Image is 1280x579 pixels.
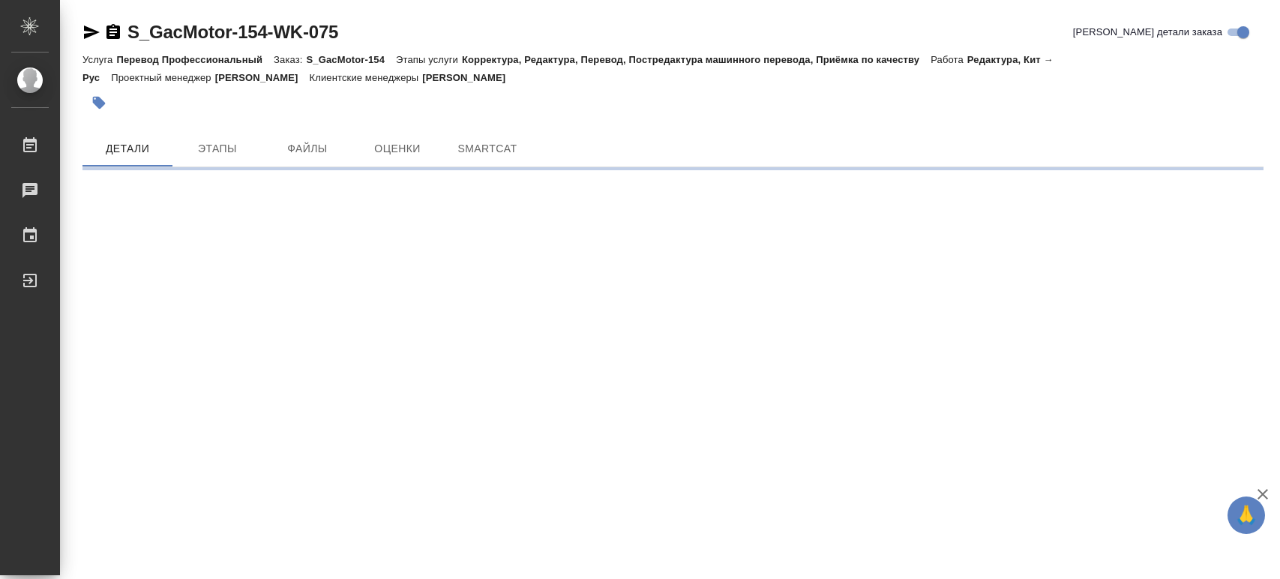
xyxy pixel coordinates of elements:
[396,54,462,65] p: Этапы услуги
[82,23,100,41] button: Скопировать ссылку для ЯМессенджера
[307,54,397,65] p: S_GacMotor-154
[451,139,523,158] span: SmartCat
[274,54,306,65] p: Заказ:
[104,23,122,41] button: Скопировать ссылку
[215,72,310,83] p: [PERSON_NAME]
[422,72,517,83] p: [PERSON_NAME]
[82,86,115,119] button: Добавить тэг
[82,54,116,65] p: Услуга
[1073,25,1222,40] span: [PERSON_NAME] детали заказа
[127,22,338,42] a: S_GacMotor-154-WK-075
[271,139,343,158] span: Файлы
[361,139,433,158] span: Оценки
[181,139,253,158] span: Этапы
[310,72,423,83] p: Клиентские менеджеры
[91,139,163,158] span: Детали
[111,72,214,83] p: Проектный менеджер
[462,54,931,65] p: Корректура, Редактура, Перевод, Постредактура машинного перевода, Приёмка по качеству
[1234,499,1259,531] span: 🙏
[1228,496,1265,534] button: 🙏
[116,54,274,65] p: Перевод Профессиональный
[931,54,967,65] p: Работа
